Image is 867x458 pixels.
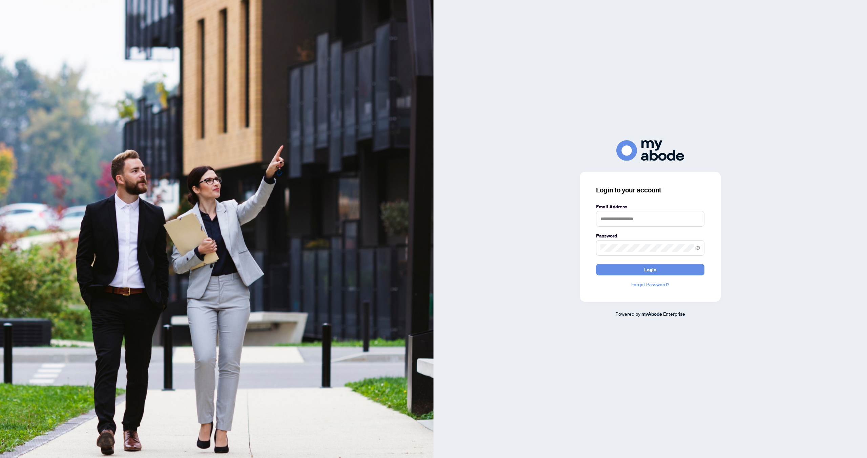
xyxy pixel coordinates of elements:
a: myAbode [641,310,662,318]
label: Password [596,232,704,240]
label: Email Address [596,203,704,210]
span: Enterprise [663,311,685,317]
img: ma-logo [616,140,684,161]
span: eye-invisible [695,246,700,250]
span: Login [644,264,656,275]
button: Login [596,264,704,275]
h3: Login to your account [596,185,704,195]
a: Forgot Password? [596,281,704,288]
span: Powered by [615,311,640,317]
